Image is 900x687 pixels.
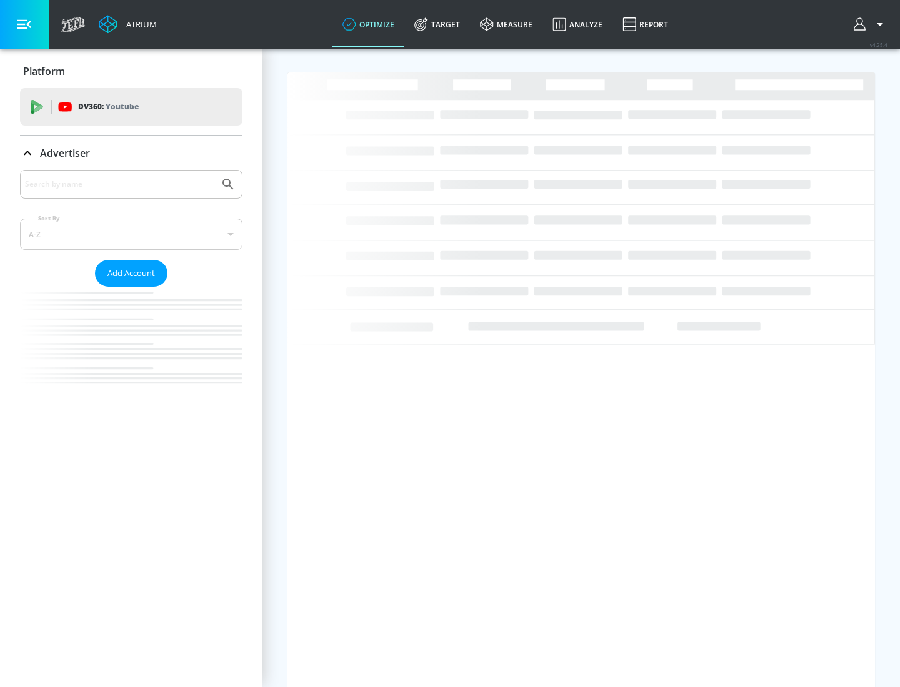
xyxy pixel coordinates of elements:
[20,170,242,408] div: Advertiser
[20,219,242,250] div: A-Z
[106,100,139,113] p: Youtube
[542,2,612,47] a: Analyze
[23,64,65,78] p: Platform
[20,54,242,89] div: Platform
[95,260,167,287] button: Add Account
[870,41,887,48] span: v 4.25.4
[25,176,214,192] input: Search by name
[78,100,139,114] p: DV360:
[612,2,678,47] a: Report
[121,19,157,30] div: Atrium
[470,2,542,47] a: measure
[40,146,90,160] p: Advertiser
[332,2,404,47] a: optimize
[20,88,242,126] div: DV360: Youtube
[99,15,157,34] a: Atrium
[20,136,242,171] div: Advertiser
[20,287,242,408] nav: list of Advertiser
[107,266,155,280] span: Add Account
[404,2,470,47] a: Target
[36,214,62,222] label: Sort By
